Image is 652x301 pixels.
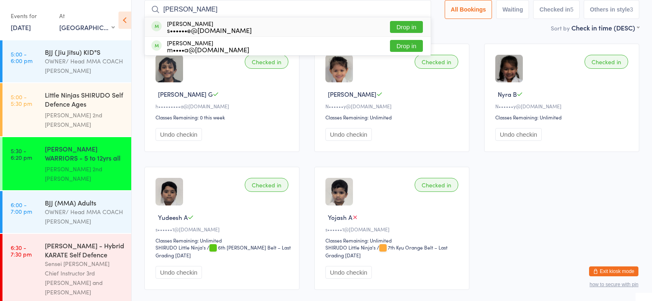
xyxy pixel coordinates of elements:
button: Drop in [390,40,423,52]
img: image1719474489.png [325,178,353,205]
span: Nyra B [498,90,517,98]
a: [DATE] [11,23,31,32]
div: Classes Remaining: Unlimited [495,114,631,121]
div: Checked in [245,55,288,69]
label: Sort by [551,24,570,32]
div: Classes Remaining: Unlimited [325,237,461,244]
div: [PERSON_NAME] [167,40,249,53]
div: N••••••y@[DOMAIN_NAME] [495,103,631,110]
div: Events for [11,9,51,23]
div: Checked in [415,178,458,192]
span: / 6th [PERSON_NAME] Belt – Last Grading [DATE] [155,244,291,259]
div: [PERSON_NAME] [167,20,252,33]
div: OWNER/ Head MMA COACH [PERSON_NAME] [45,207,124,226]
img: image1748330816.png [325,55,353,82]
span: [PERSON_NAME] [328,90,376,98]
time: 5:30 - 6:20 pm [11,147,32,161]
div: [PERSON_NAME] 2nd [PERSON_NAME] [45,110,124,129]
button: Drop in [390,21,423,33]
a: 5:30 -6:20 pm[PERSON_NAME] WARRIORS - 5 to 12yrs all abi...[PERSON_NAME] 2nd [PERSON_NAME] [2,137,131,190]
div: [GEOGRAPHIC_DATA] [59,23,115,32]
div: Checked in [245,178,288,192]
div: SHIRUDO Little Ninja's [155,244,206,251]
div: Sensei [PERSON_NAME] Chief Instructor 3rd [PERSON_NAME] and [PERSON_NAME] [45,259,124,297]
div: BJJ (MMA) Adults [45,198,124,207]
div: 3 [630,6,633,13]
time: 6:00 - 7:00 pm [11,201,32,215]
a: 5:00 -5:30 pmLittle Ninjas SHIRUDO Self Defence Ages [DEMOGRAPHIC_DATA] yr...[PERSON_NAME] 2nd [P... [2,83,131,136]
span: Yojash A [328,213,352,222]
span: Yudeesh A [158,213,188,222]
time: 6:30 - 7:30 pm [11,244,32,257]
div: [PERSON_NAME] WARRIORS - 5 to 12yrs all abi... [45,144,124,164]
div: Classes Remaining: Unlimited [325,114,461,121]
button: Undo checkin [495,128,542,141]
div: Classes Remaining: 0 this week [155,114,291,121]
button: Undo checkin [325,128,372,141]
button: Undo checkin [155,266,202,279]
a: 5:00 -6:00 pmBJJ {Jiu Jitsu) KID"SOWNER/ Head MMA COACH [PERSON_NAME] [2,40,131,82]
div: Little Ninjas SHIRUDO Self Defence Ages [DEMOGRAPHIC_DATA] yr... [45,90,124,110]
div: h•••••••••a@[DOMAIN_NAME] [155,103,291,110]
span: [PERSON_NAME] G [158,90,213,98]
div: SHIRUDO Little Ninja's [325,244,376,251]
div: s••••••1@[DOMAIN_NAME] [155,226,291,233]
a: 6:00 -7:00 pmBJJ (MMA) AdultsOWNER/ Head MMA COACH [PERSON_NAME] [2,191,131,233]
time: 5:00 - 5:30 pm [11,93,32,107]
div: s••••••1@[DOMAIN_NAME] [325,226,461,233]
div: N••••••y@[DOMAIN_NAME] [325,103,461,110]
button: Undo checkin [325,266,372,279]
img: image1669100534.png [155,55,183,82]
button: Undo checkin [155,128,202,141]
div: Checked in [585,55,628,69]
img: image1719474505.png [155,178,183,205]
div: OWNER/ Head MMA COACH [PERSON_NAME] [45,56,124,75]
div: [PERSON_NAME] 2nd [PERSON_NAME] [45,164,124,183]
div: At [59,9,115,23]
div: 5 [570,6,573,13]
time: 5:00 - 6:00 pm [11,51,32,64]
button: how to secure with pin [589,282,638,287]
div: s••••••e@[DOMAIN_NAME] [167,27,252,33]
div: [PERSON_NAME] - Hybrid KARATE Self Defence [45,241,124,259]
img: image1689839756.png [495,55,523,82]
div: Checked in [415,55,458,69]
div: Classes Remaining: Unlimited [155,237,291,244]
div: BJJ {Jiu Jitsu) KID"S [45,47,124,56]
button: Exit kiosk mode [589,266,638,276]
div: Check in time (DESC) [571,23,639,32]
div: m••••a@[DOMAIN_NAME] [167,46,249,53]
